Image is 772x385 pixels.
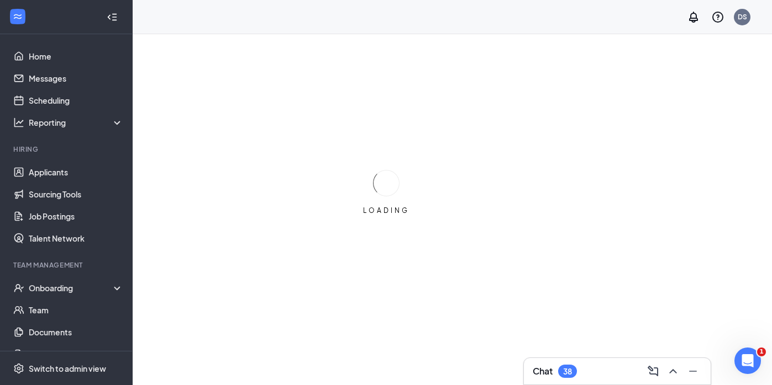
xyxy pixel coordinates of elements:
a: Team [29,299,123,321]
h3: Chat [533,365,553,377]
div: Switch to admin view [29,363,106,374]
button: ChevronUp [664,362,682,380]
button: ComposeMessage [644,362,662,380]
svg: Minimize [686,365,700,378]
svg: QuestionInfo [711,10,724,24]
iframe: Intercom live chat [734,347,761,374]
a: Sourcing Tools [29,183,123,205]
svg: ChevronUp [666,365,680,378]
a: SurveysCrown [29,343,123,365]
span: 1 [757,347,766,356]
svg: Settings [13,363,24,374]
a: Applicants [29,161,123,183]
div: Reporting [29,117,124,128]
div: Team Management [13,260,121,270]
a: Home [29,45,123,67]
svg: WorkstreamLogo [12,11,23,22]
a: Job Postings [29,205,123,227]
div: DS [738,12,747,22]
svg: Notifications [687,10,700,24]
div: Hiring [13,145,121,154]
svg: ComposeMessage [647,365,660,378]
svg: Collapse [107,12,118,23]
a: Documents [29,321,123,343]
a: Talent Network [29,227,123,249]
div: LOADING [359,206,414,215]
div: 38 [563,367,572,376]
button: Minimize [684,362,702,380]
a: Scheduling [29,89,123,111]
svg: Analysis [13,117,24,128]
a: Messages [29,67,123,89]
div: Onboarding [29,282,114,293]
svg: UserCheck [13,282,24,293]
